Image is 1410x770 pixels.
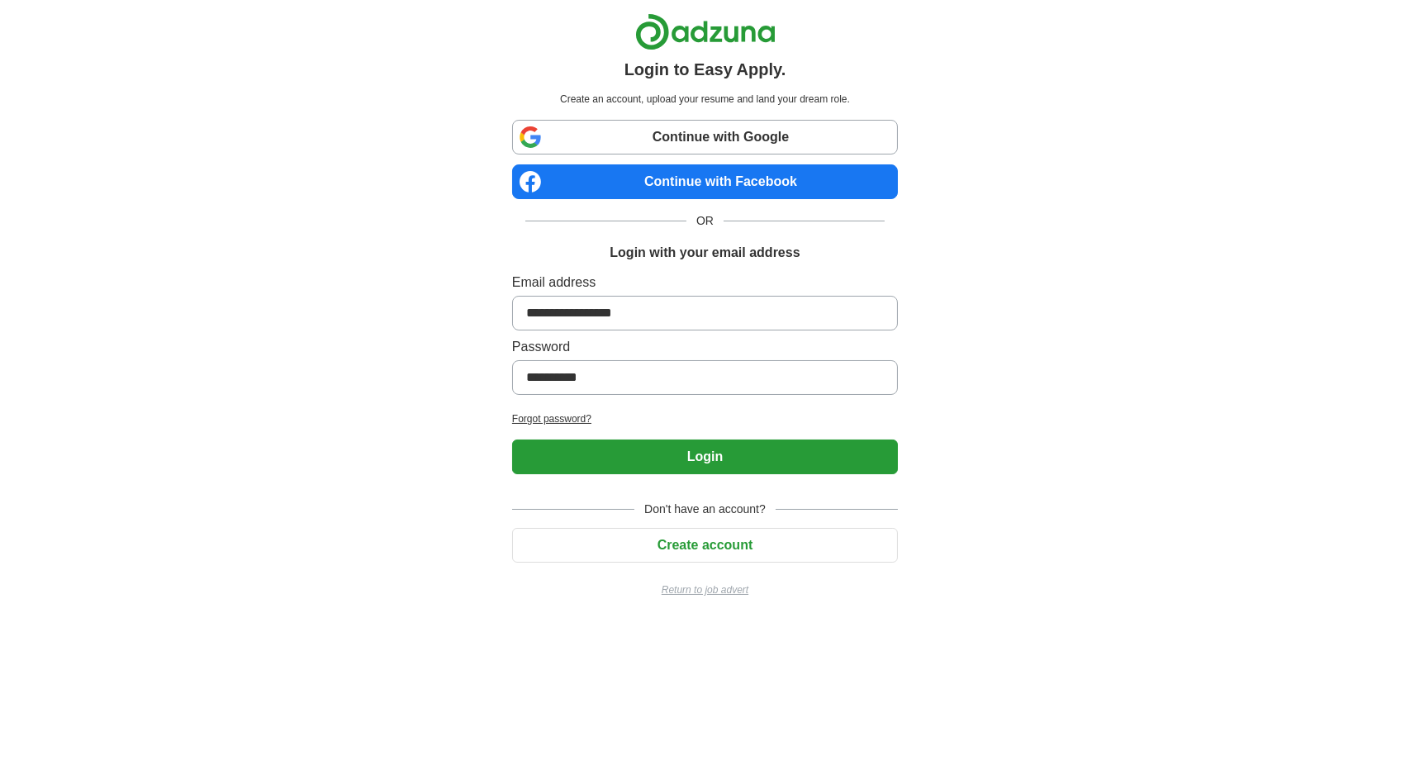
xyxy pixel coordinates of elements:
span: Don't have an account? [634,501,776,518]
p: Create an account, upload your resume and land your dream role. [515,92,895,107]
label: Password [512,337,898,357]
a: Continue with Google [512,120,898,154]
a: Create account [512,538,898,552]
a: Return to job advert [512,582,898,597]
button: Login [512,440,898,474]
span: OR [686,212,724,230]
button: Create account [512,528,898,563]
h1: Login to Easy Apply. [624,57,786,82]
label: Email address [512,273,898,292]
img: Adzuna logo [635,13,776,50]
h1: Login with your email address [610,243,800,263]
a: Forgot password? [512,411,898,426]
a: Continue with Facebook [512,164,898,199]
